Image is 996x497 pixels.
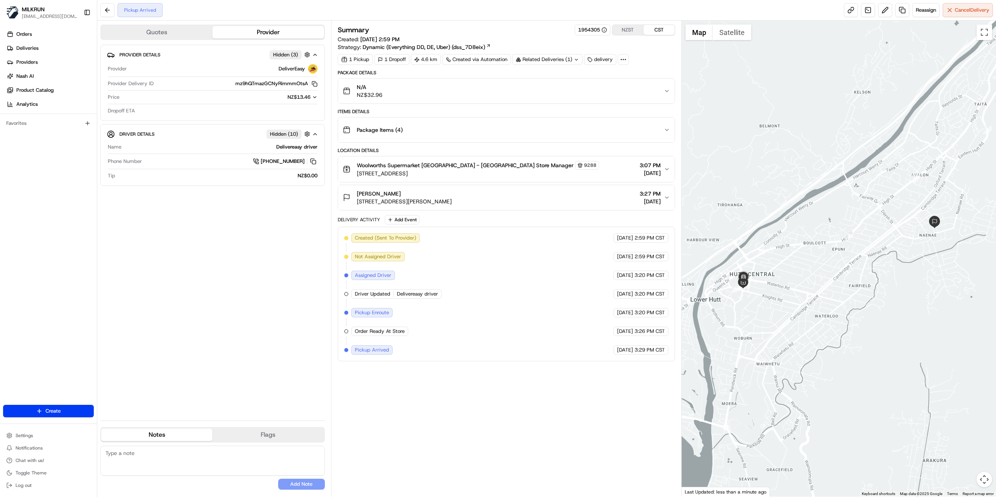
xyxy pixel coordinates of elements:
span: [DATE] [617,290,633,297]
button: Chat with us! [3,455,94,466]
span: Driver Updated [355,290,390,297]
a: Dynamic (Everything DD, DE, Uber) (dss_7D8eix) [363,43,491,51]
div: Delivereasy driver [124,143,317,150]
div: 1 Pickup [338,54,373,65]
div: 4.6 km [411,54,441,65]
span: Package Items ( 4 ) [357,126,403,134]
div: Location Details [338,147,675,154]
span: 3:29 PM CST [635,346,665,353]
div: 3 [845,231,854,240]
span: Pickup Enroute [355,309,389,316]
span: 2:59 PM CST [635,253,665,260]
button: NZ$13.46 [249,94,317,101]
span: 3:20 PM CST [635,272,665,279]
button: Reassign [912,3,940,17]
button: Add Event [385,215,419,224]
span: [DATE] [617,234,633,241]
span: Cancel Delivery [955,7,989,14]
a: Analytics [3,98,97,110]
button: Package Items (4) [338,117,675,142]
span: 3:20 PM CST [635,309,665,316]
button: Toggle fullscreen view [977,24,992,40]
button: Quotes [101,26,212,38]
div: Last Updated: less than a minute ago [682,487,770,497]
span: Order Ready At Store [355,328,405,335]
div: 1 [983,126,992,134]
span: Tip [108,172,115,179]
button: N/ANZ$32.96 [338,79,675,103]
span: 2:59 PM CST [635,234,665,241]
button: Provider [212,26,324,38]
span: Map data ©2025 Google [900,492,942,496]
span: DeliverEasy [279,65,305,72]
img: delivereasy_logo.png [308,64,317,73]
button: Toggle Theme [3,467,94,478]
a: [PHONE_NUMBER] [253,157,317,166]
a: Report a map error [963,492,994,496]
div: NZ$0.00 [118,172,317,179]
button: MILKRUN [22,5,45,13]
button: Provider DetailsHidden (3) [107,48,318,61]
span: NZ$32.96 [357,91,382,99]
span: [STREET_ADDRESS][PERSON_NAME] [357,198,452,205]
span: Price [108,94,119,101]
span: [DATE] 2:59 PM [360,36,400,43]
span: Created (Sent To Provider) [355,234,416,241]
button: Create [3,405,94,417]
span: [DATE] [617,253,633,260]
a: Nash AI [3,70,97,82]
h3: Summary [338,26,369,33]
button: Flags [212,429,324,441]
button: Notifications [3,443,94,453]
div: Items Details [338,108,675,115]
span: Phone Number [108,158,142,165]
span: Product Catalog [16,87,54,94]
span: Toggle Theme [16,470,47,476]
button: NZST [612,25,644,35]
button: Driver DetailsHidden (10) [107,128,318,140]
a: Providers [3,56,97,68]
div: Delivery Activity [338,217,380,223]
span: Not Assigned Driver [355,253,401,260]
div: 5 [732,284,740,292]
span: 9288 [584,162,596,168]
div: Package Details [338,70,675,76]
span: [PERSON_NAME] [357,190,401,198]
button: Woolworths Supermarket [GEOGRAPHIC_DATA] - [GEOGRAPHIC_DATA] Store Manager9288[STREET_ADDRESS]3:0... [338,156,675,182]
span: 3:07 PM [640,161,661,169]
span: Dynamic (Everything DD, DE, Uber) (dss_7D8eix) [363,43,485,51]
span: Notifications [16,445,43,451]
span: N/A [357,83,382,91]
div: 1 Dropoff [374,54,409,65]
span: [DATE] [617,272,633,279]
span: Log out [16,482,32,488]
span: Providers [16,59,38,66]
button: CancelDelivery [943,3,993,17]
span: Nash AI [16,73,34,80]
span: [DATE] [617,328,633,335]
button: Keyboard shortcuts [862,491,895,497]
a: Open this area in Google Maps (opens a new window) [684,486,709,497]
span: Name [108,143,121,150]
button: Log out [3,480,94,491]
button: mz9hQTmazGCNyRimmmOtsA [235,80,317,87]
span: Create [46,408,61,415]
span: Dropoff ETA [108,107,135,114]
span: Analytics [16,101,38,108]
span: Chat with us! [16,457,44,464]
span: 3:26 PM CST [635,328,665,335]
span: [EMAIL_ADDRESS][DOMAIN_NAME] [22,13,77,19]
span: Woolworths Supermarket [GEOGRAPHIC_DATA] - [GEOGRAPHIC_DATA] Store Manager [357,161,573,169]
a: Product Catalog [3,84,97,96]
div: 2 [911,174,920,183]
div: Favorites [3,117,94,129]
img: Google [684,486,709,497]
button: Show satellite imagery [713,24,751,40]
span: Hidden ( 10 ) [270,131,298,138]
div: Created via Automation [442,54,511,65]
button: 1954305 [578,26,607,33]
button: Hidden (10) [267,129,312,139]
span: Assigned Driver [355,272,391,279]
